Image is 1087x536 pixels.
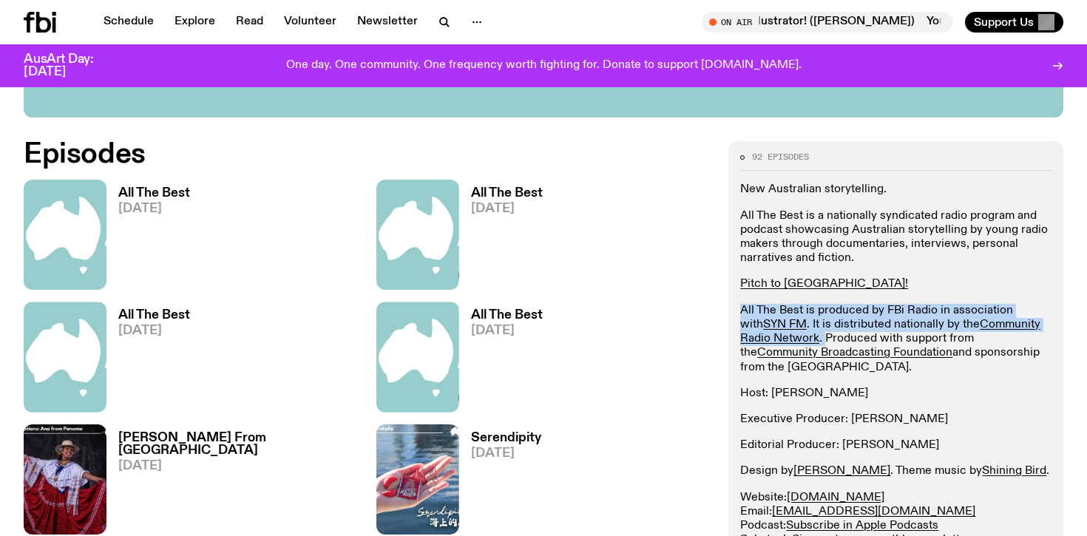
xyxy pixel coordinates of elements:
a: Shining Bird [982,465,1046,477]
a: [EMAIL_ADDRESS][DOMAIN_NAME] [772,506,975,518]
button: Support Us [965,12,1063,33]
span: [DATE] [471,325,543,337]
span: [DATE] [471,203,543,215]
img: A lady holds onto a red Mazu, the Taoist ocean goddess as she stands in front of a calm waterbody. [376,424,459,535]
a: Volunteer [275,12,345,33]
p: All The Best is a nationally syndicated radio program and podcast showcasing Australian storytell... [740,209,1052,266]
p: Host: [PERSON_NAME] [740,387,1052,401]
p: All The Best is produced by FBi Radio in association with . It is distributed nationally by the .... [740,304,1052,375]
a: All The Best[DATE] [106,187,190,290]
a: [PERSON_NAME] From [GEOGRAPHIC_DATA][DATE] [106,432,359,535]
h3: All The Best [118,309,190,322]
a: [PERSON_NAME] [793,465,890,477]
span: [DATE] [118,203,190,215]
span: [DATE] [118,325,190,337]
h3: AusArt Day: [DATE] [24,53,118,78]
span: [DATE] [118,460,359,472]
a: All The Best[DATE] [459,187,543,290]
p: One day. One community. One frequency worth fighting for. Donate to support [DOMAIN_NAME]. [286,59,802,72]
button: On AirYour fav illustrators’ fav illustrator! ([PERSON_NAME])Your fav illustrators’ fav illustrat... [702,12,953,33]
p: Executive Producer: [PERSON_NAME] [740,413,1052,427]
h3: [PERSON_NAME] From [GEOGRAPHIC_DATA] [118,432,359,457]
h3: All The Best [471,187,543,200]
a: All The Best[DATE] [106,309,190,412]
a: Schedule [95,12,163,33]
a: Serendipity[DATE] [459,432,541,535]
a: All The Best[DATE] [459,309,543,412]
span: Support Us [974,16,1034,29]
a: Subscribe in Apple Podcasts [786,520,938,532]
a: SYN FM [763,319,807,330]
p: New Australian storytelling. [740,183,1052,197]
p: Design by . Theme music by . [740,464,1052,478]
a: [DOMAIN_NAME] [787,492,884,503]
h3: All The Best [118,187,190,200]
a: Newsletter [348,12,427,33]
a: Explore [166,12,224,33]
p: Editorial Producer: [PERSON_NAME] [740,438,1052,452]
a: Community Broadcasting Foundation [757,347,952,359]
h3: All The Best [471,309,543,322]
a: Read [227,12,272,33]
img: A lady wearing a flat hat and white top spreads her red dress with white lines on it outwards lik... [24,424,106,535]
h3: Serendipity [471,432,541,444]
span: 92 episodes [752,153,809,161]
span: [DATE] [471,447,541,460]
a: Pitch to [GEOGRAPHIC_DATA]! [740,278,908,290]
h2: Episodes [24,141,711,168]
